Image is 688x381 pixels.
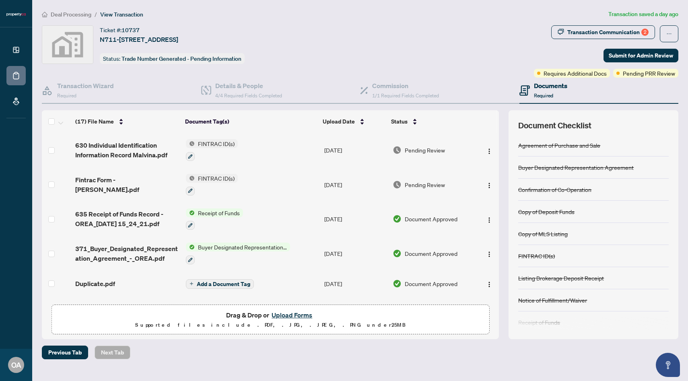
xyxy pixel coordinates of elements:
img: svg%3e [42,26,93,64]
span: Receipt of Funds [195,208,243,217]
td: [DATE] [321,133,389,167]
span: 4/4 Required Fields Completed [215,93,282,99]
span: Requires Additional Docs [544,69,607,78]
button: Add a Document Tag [186,278,254,289]
td: [DATE] [321,167,389,202]
div: 2 [641,29,649,36]
h4: Documents [534,81,567,91]
span: ellipsis [666,31,672,37]
th: Status [388,110,473,133]
span: Submit for Admin Review [609,49,673,62]
img: Status Icon [186,174,195,183]
li: / [95,10,97,19]
span: FINTRAC ID(s) [195,174,238,183]
span: Document Approved [405,214,457,223]
span: OA [11,359,21,371]
span: Pending Review [405,146,445,154]
span: View Transaction [100,11,143,18]
img: Status Icon [186,139,195,148]
span: plus [190,282,194,286]
span: Document Checklist [518,120,591,131]
span: Document Approved [405,249,457,258]
span: Duplicate.pdf [75,279,115,288]
div: Copy of MLS Listing [518,229,568,238]
span: Trade Number Generated - Pending Information [122,55,241,62]
th: Document Tag(s) [182,110,319,133]
div: Ticket #: [100,25,140,35]
button: Upload Forms [269,310,315,320]
button: Transaction Communication2 [551,25,655,39]
span: (17) File Name [75,117,114,126]
span: Deal Processing [51,11,91,18]
button: Logo [483,144,496,157]
span: Required [534,93,553,99]
img: Document Status [393,214,402,223]
div: FINTRAC ID(s) [518,251,555,260]
p: Supported files include .PDF, .JPG, .JPEG, .PNG under 25 MB [57,320,484,330]
img: logo [6,12,26,17]
img: Document Status [393,279,402,288]
span: Status [391,117,408,126]
span: Previous Tab [48,346,82,359]
h4: Commission [372,81,439,91]
img: Logo [486,217,492,223]
span: FINTRAC ID(s) [195,139,238,148]
img: Status Icon [186,208,195,217]
span: 630 Individual Identification Information Record Malvina.pdf [75,140,179,160]
button: Status IconBuyer Designated Representation Agreement [186,243,290,264]
div: Confirmation of Co-Operation [518,185,591,194]
img: Logo [486,148,492,154]
span: 371_Buyer_Designated_Representation_Agreement_-_OREA.pdf [75,244,179,263]
button: Logo [483,178,496,191]
span: Buyer Designated Representation Agreement [195,243,290,251]
div: Agreement of Purchase and Sale [518,141,600,150]
span: Upload Date [323,117,355,126]
img: Status Icon [186,243,195,251]
button: Status IconFINTRAC ID(s) [186,139,238,161]
span: Drag & Drop or [226,310,315,320]
img: Document Status [393,146,402,154]
button: Logo [483,277,496,290]
span: Document Approved [405,279,457,288]
span: 635 Receipt of Funds Record - OREA_[DATE] 15_24_21.pdf [75,209,179,229]
th: (17) File Name [72,110,182,133]
div: Transaction Communication [567,26,649,39]
h4: Transaction Wizard [57,81,114,91]
span: Pending PRR Review [623,69,675,78]
img: Document Status [393,180,402,189]
span: 10737 [122,27,140,34]
button: Logo [483,212,496,225]
td: [DATE] [321,297,389,331]
span: Required [57,93,76,99]
article: Transaction saved a day ago [608,10,678,19]
span: Pending Review [405,180,445,189]
button: Status IconFINTRAC ID(s) [186,174,238,196]
span: N711-[STREET_ADDRESS] [100,35,178,44]
img: Document Status [393,249,402,258]
div: Copy of Deposit Funds [518,207,575,216]
div: Notice of Fulfillment/Waiver [518,296,587,305]
div: Status: [100,53,245,64]
button: Open asap [656,353,680,377]
td: [DATE] [321,202,389,237]
td: [DATE] [321,236,389,271]
div: Buyer Designated Representation Agreement [518,163,634,172]
img: Logo [486,182,492,189]
button: Previous Tab [42,346,88,359]
button: Submit for Admin Review [604,49,678,62]
span: home [42,12,47,17]
span: Add a Document Tag [197,281,250,287]
button: Next Tab [95,346,130,359]
th: Upload Date [319,110,387,133]
img: Logo [486,251,492,257]
img: Logo [486,281,492,288]
span: Fintrac Form - [PERSON_NAME].pdf [75,175,179,194]
button: Add a Document Tag [186,279,254,289]
span: Drag & Drop orUpload FormsSupported files include .PDF, .JPG, .JPEG, .PNG under25MB [52,305,489,335]
button: Status IconReceipt of Funds [186,208,243,230]
span: 1/1 Required Fields Completed [372,93,439,99]
button: Logo [483,247,496,260]
td: [DATE] [321,271,389,297]
h4: Details & People [215,81,282,91]
div: Listing Brokerage Deposit Receipt [518,274,604,282]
